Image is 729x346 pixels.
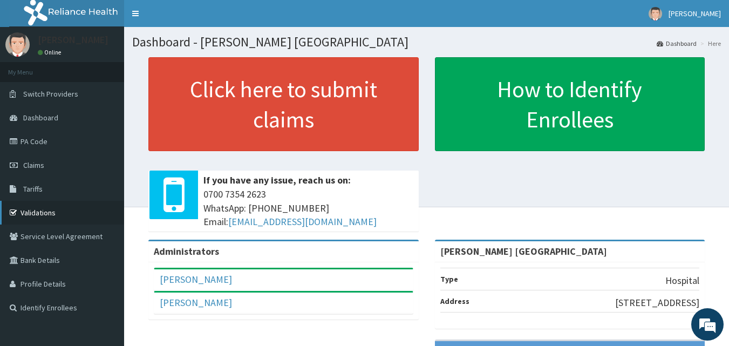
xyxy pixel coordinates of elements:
a: Dashboard [657,39,697,48]
p: [PERSON_NAME] [38,35,108,45]
b: Type [440,274,458,284]
a: [PERSON_NAME] [160,273,232,286]
a: How to Identify Enrollees [435,57,705,151]
a: Click here to submit claims [148,57,419,151]
a: [EMAIL_ADDRESS][DOMAIN_NAME] [228,215,377,228]
a: Online [38,49,64,56]
h1: Dashboard - [PERSON_NAME] [GEOGRAPHIC_DATA] [132,35,721,49]
span: Claims [23,160,44,170]
span: 0700 7354 2623 WhatsApp: [PHONE_NUMBER] Email: [203,187,413,229]
span: Dashboard [23,113,58,123]
span: [PERSON_NAME] [669,9,721,18]
p: Hospital [665,274,699,288]
img: User Image [5,32,30,57]
strong: [PERSON_NAME] [GEOGRAPHIC_DATA] [440,245,607,257]
span: Tariffs [23,184,43,194]
b: Address [440,296,469,306]
p: [STREET_ADDRESS] [615,296,699,310]
li: Here [698,39,721,48]
img: User Image [649,7,662,21]
a: [PERSON_NAME] [160,296,232,309]
b: If you have any issue, reach us on: [203,174,351,186]
b: Administrators [154,245,219,257]
span: Switch Providers [23,89,78,99]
